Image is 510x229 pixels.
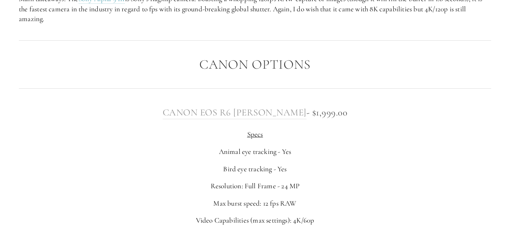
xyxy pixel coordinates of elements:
[19,215,491,226] p: Video Capabilities (max settings): 4K/60p
[19,147,491,157] p: Animal eye tracking - Yes
[163,107,307,119] a: Canon EOS R6 [PERSON_NAME]
[247,130,263,138] span: Specs
[19,198,491,209] p: Max burst speed: 12 fps RAW
[19,105,491,120] h3: - $1,999.00
[19,181,491,191] p: Resolution: Full Frame - 24 MP
[19,164,491,174] p: Bird eye tracking - Yes
[19,57,491,72] h2: Canon Options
